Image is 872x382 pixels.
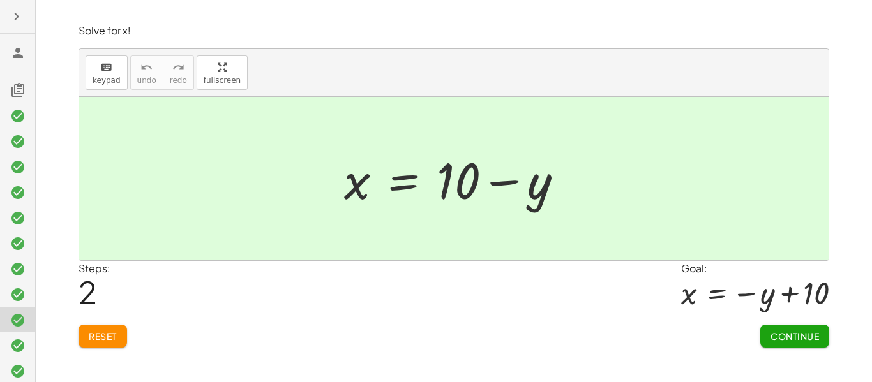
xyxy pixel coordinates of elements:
i: Task finished and correct. [10,236,26,251]
i: Jayden Beasley [10,45,26,61]
i: Task finished and correct. [10,364,26,379]
button: keyboardkeypad [86,55,128,90]
span: redo [170,76,187,85]
button: undoundo [130,55,163,90]
i: Task finished and correct. [10,210,26,226]
i: Task finished and correct. [10,134,26,149]
i: Task finished and correct. [10,108,26,124]
i: Task finished and correct. [10,185,26,200]
i: undo [140,60,153,75]
i: Task finished and correct. [10,287,26,302]
i: Task finished and correct. [10,159,26,175]
span: Continue [771,330,819,342]
span: keypad [93,76,121,85]
i: keyboard [100,60,112,75]
span: undo [137,76,156,85]
label: Steps: [79,261,110,275]
button: Continue [760,325,829,348]
button: redoredo [163,55,194,90]
p: Solve for x! [79,24,829,38]
i: Task finished and correct. [10,312,26,328]
div: Goal: [681,261,829,276]
button: Reset [79,325,127,348]
span: 2 [79,272,97,311]
button: fullscreen [197,55,248,90]
span: Reset [89,330,117,342]
i: Task finished and correct. [10,261,26,277]
i: Task finished and correct. [10,338,26,353]
i: redo [172,60,184,75]
span: fullscreen [204,76,241,85]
